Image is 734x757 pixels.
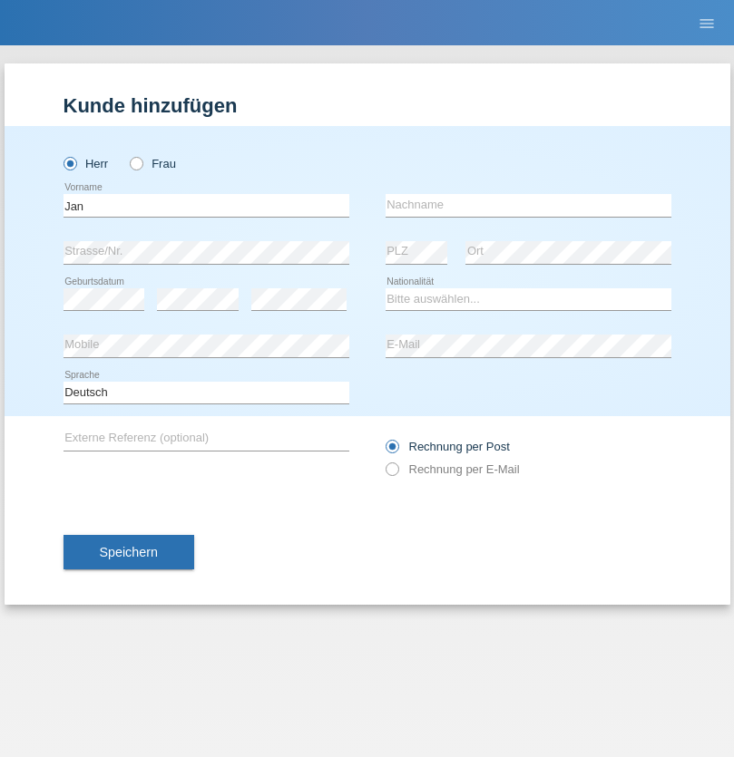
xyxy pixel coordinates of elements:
[100,545,158,559] span: Speichern
[698,15,716,33] i: menu
[386,440,397,462] input: Rechnung per Post
[64,535,194,569] button: Speichern
[64,94,671,117] h1: Kunde hinzufügen
[689,17,725,28] a: menu
[64,157,109,170] label: Herr
[386,462,397,485] input: Rechnung per E-Mail
[386,440,510,453] label: Rechnung per Post
[386,462,520,476] label: Rechnung per E-Mail
[130,157,142,169] input: Frau
[130,157,176,170] label: Frau
[64,157,75,169] input: Herr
